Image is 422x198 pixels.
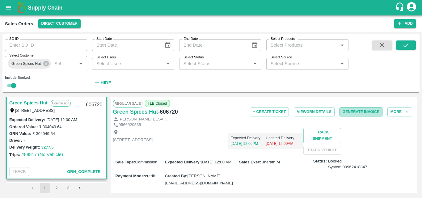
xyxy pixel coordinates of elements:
button: page 1 [40,183,50,193]
button: Add [394,19,416,28]
label: SO ID [9,36,19,41]
span: Bharath M [261,160,280,164]
input: Select Products [268,41,336,49]
button: Hide [92,78,113,88]
span: credit [145,174,155,178]
a: Green Spices Hut [9,99,48,107]
button: More [387,107,412,116]
button: + Create Ticket [250,107,289,116]
label: Sales Exec : [239,160,261,164]
button: Choose date [249,39,260,51]
label: Start Date [96,36,112,41]
div: account of current user [406,1,417,14]
button: open drawer [1,1,15,15]
label: Select Customer [9,53,35,58]
button: Choose date [162,39,174,51]
input: End Date [179,39,247,51]
button: Open [251,60,259,68]
p: Commission [51,100,71,107]
a: #89817 (No Vehicle) [21,152,63,157]
label: Ordered Value: [9,124,38,129]
label: Trips: [9,152,20,157]
span: [DATE] 12:00 AM [201,160,231,164]
div: Sales Orders [5,20,33,28]
p: 9566920535 [119,122,141,128]
label: Created By : [165,174,188,178]
input: Select Users [94,60,162,68]
label: Select Status [184,55,204,60]
label: Select Source [271,55,292,60]
span: Booked [328,158,367,170]
span: GRN_Complete [67,169,100,174]
a: Supply Chain [28,3,395,12]
div: customer-support [395,2,406,13]
button: Go to page 2 [52,183,61,193]
div: 606720 [82,98,106,112]
span: TLB Closed [145,100,170,107]
label: Sale Type : [116,160,135,164]
span: Commission [135,160,158,164]
strong: Hide [100,80,111,85]
p: Expected Delivery [230,135,266,141]
button: ViewGRN Details [294,107,335,116]
label: Delivery weight: [9,145,40,150]
input: Select Source [268,60,336,68]
p: Updated Delivery [266,135,301,141]
span: [PERSON_NAME][EMAIL_ADDRESS][DOMAIN_NAME] [165,174,233,185]
input: Select Status [181,60,249,68]
input: Start Date [92,39,159,51]
a: Green Spices Hut [113,107,158,116]
button: Track Shipment [303,128,341,143]
button: 3277.5 [41,144,54,151]
div: System 09962418847 [328,164,367,170]
input: Select Customer [52,60,67,68]
button: Open [338,60,346,68]
button: Go to next page [75,183,85,193]
label: GRN Value: [9,131,31,136]
label: ₹ 304049.64 [32,131,55,136]
label: ₹ 304049.64 [39,124,61,129]
label: Status: [313,158,327,164]
label: Select Users [96,55,116,60]
b: Supply Chain [28,5,62,11]
label: End Date [184,36,198,41]
label: Expected Delivery : [165,160,201,164]
label: [DATE] 12:00 AM [46,117,77,122]
label: Expected Delivery : [9,117,45,122]
button: Generate Invoice [340,107,382,116]
label: [STREET_ADDRESS] [15,108,55,113]
button: Open [77,60,85,68]
button: Select DC [38,19,81,28]
span: Green Spices Hut [8,61,44,67]
div: Include Booked [5,75,87,80]
h6: - 606720 [158,107,178,116]
button: Go to page 3 [63,183,73,193]
p: [DATE] 12:00PM [230,141,266,146]
label: Select Products [271,36,295,41]
div: Green Spices Hut [8,59,51,69]
p: [PERSON_NAME] EESA K [119,116,167,122]
p: [DATE] 12:00AM [266,141,301,146]
input: Enter SO ID [5,39,87,51]
p: [STREET_ADDRESS] [113,137,153,143]
label: Driver: [9,138,22,143]
img: logo [15,2,28,14]
button: Open [338,41,346,49]
button: Open [164,60,172,68]
label: Payment Mode : [116,174,145,178]
nav: pagination navigation [27,183,86,193]
span: Regular Sale [113,100,142,107]
label: - [23,138,25,143]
